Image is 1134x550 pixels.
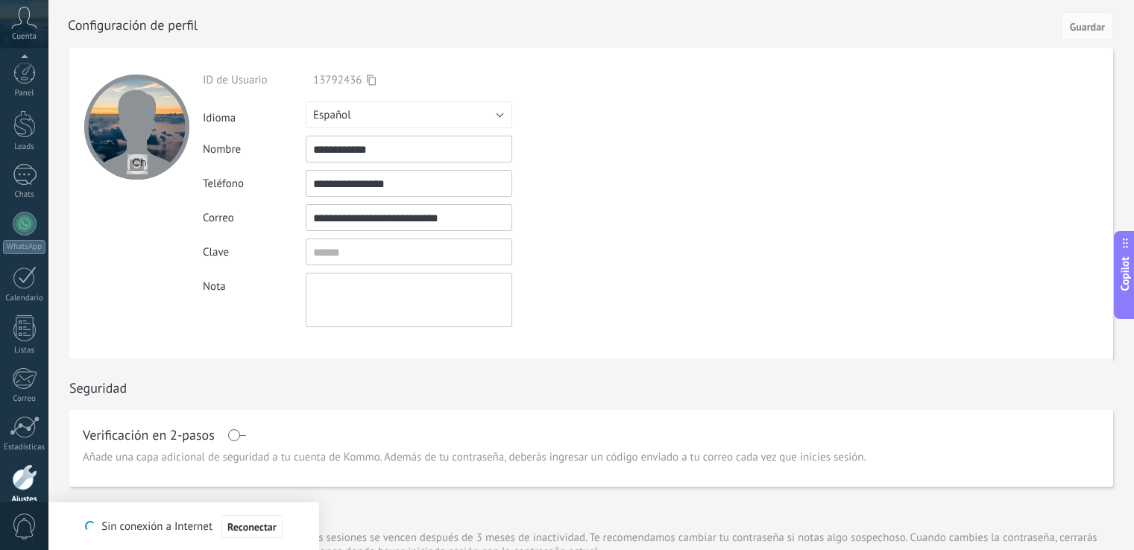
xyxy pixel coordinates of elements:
span: Reconectar [227,522,277,532]
span: 13792436 [313,73,362,87]
div: Teléfono [203,177,306,191]
span: Cuenta [12,32,37,42]
div: Idioma [203,105,306,125]
button: Guardar [1062,12,1113,40]
span: Guardar [1070,22,1105,32]
button: Reconectar [221,515,283,539]
div: Ajustes [3,495,46,505]
div: ID de Usuario [203,73,306,87]
div: Leads [3,142,46,152]
div: Chats [3,190,46,200]
span: Añade una capa adicional de seguridad a tu cuenta de Kommo. Además de tu contraseña, deberás ingr... [83,450,866,465]
div: Correo [203,211,306,225]
div: Sin conexión a Internet [85,514,282,539]
div: Nombre [203,142,306,157]
button: Español [306,101,512,128]
div: Calendario [3,294,46,303]
div: Listas [3,346,46,355]
div: Nota [203,273,306,294]
div: Estadísticas [3,443,46,452]
span: Copilot [1118,257,1133,291]
div: Clave [203,245,306,259]
h1: Verificación en 2-pasos [83,429,215,441]
div: Panel [3,89,46,98]
div: Correo [3,394,46,404]
h1: Seguridad [69,379,127,396]
span: Español [313,108,351,122]
div: WhatsApp [3,240,45,254]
